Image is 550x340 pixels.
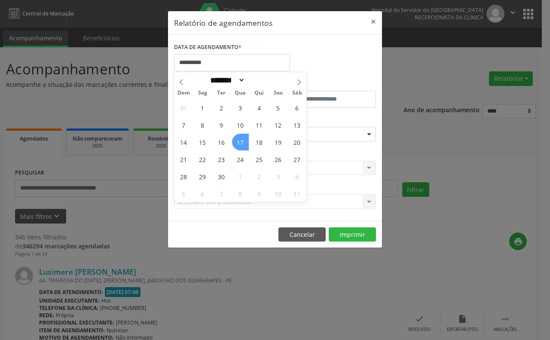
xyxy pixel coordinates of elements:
[213,134,230,150] span: Setembro 16, 2025
[251,134,268,150] span: Setembro 18, 2025
[174,17,272,28] h5: Relatório de agendamentos
[232,99,249,116] span: Setembro 3, 2025
[232,134,249,150] span: Setembro 17, 2025
[270,99,287,116] span: Setembro 5, 2025
[289,134,306,150] span: Setembro 20, 2025
[175,99,192,116] span: Agosto 31, 2025
[213,185,230,202] span: Outubro 7, 2025
[232,168,249,185] span: Outubro 1, 2025
[269,90,287,96] span: Sex
[194,151,211,168] span: Setembro 22, 2025
[289,168,306,185] span: Outubro 4, 2025
[175,185,192,202] span: Outubro 5, 2025
[270,134,287,150] span: Setembro 19, 2025
[270,185,287,202] span: Outubro 10, 2025
[212,90,231,96] span: Ter
[251,116,268,133] span: Setembro 11, 2025
[270,168,287,185] span: Outubro 3, 2025
[213,168,230,185] span: Setembro 30, 2025
[289,151,306,168] span: Setembro 27, 2025
[250,90,269,96] span: Qui
[194,185,211,202] span: Outubro 6, 2025
[213,99,230,116] span: Setembro 2, 2025
[231,90,250,96] span: Qua
[289,116,306,133] span: Setembro 13, 2025
[287,90,306,96] span: Sáb
[174,90,193,96] span: Dom
[175,151,192,168] span: Setembro 21, 2025
[232,185,249,202] span: Outubro 8, 2025
[278,227,326,242] button: Cancelar
[193,90,212,96] span: Seg
[365,11,382,32] button: Close
[245,76,273,85] input: Year
[270,116,287,133] span: Setembro 12, 2025
[194,168,211,185] span: Setembro 29, 2025
[232,116,249,133] span: Setembro 10, 2025
[277,77,376,91] label: ATÉ
[289,185,306,202] span: Outubro 11, 2025
[213,151,230,168] span: Setembro 23, 2025
[251,168,268,185] span: Outubro 2, 2025
[270,151,287,168] span: Setembro 26, 2025
[175,168,192,185] span: Setembro 28, 2025
[175,134,192,150] span: Setembro 14, 2025
[213,116,230,133] span: Setembro 9, 2025
[251,99,268,116] span: Setembro 4, 2025
[194,116,211,133] span: Setembro 8, 2025
[251,185,268,202] span: Outubro 9, 2025
[194,99,211,116] span: Setembro 1, 2025
[289,99,306,116] span: Setembro 6, 2025
[251,151,268,168] span: Setembro 25, 2025
[232,151,249,168] span: Setembro 24, 2025
[175,116,192,133] span: Setembro 7, 2025
[207,76,245,85] select: Month
[174,41,241,54] label: DATA DE AGENDAMENTO
[329,227,376,242] button: Imprimir
[194,134,211,150] span: Setembro 15, 2025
